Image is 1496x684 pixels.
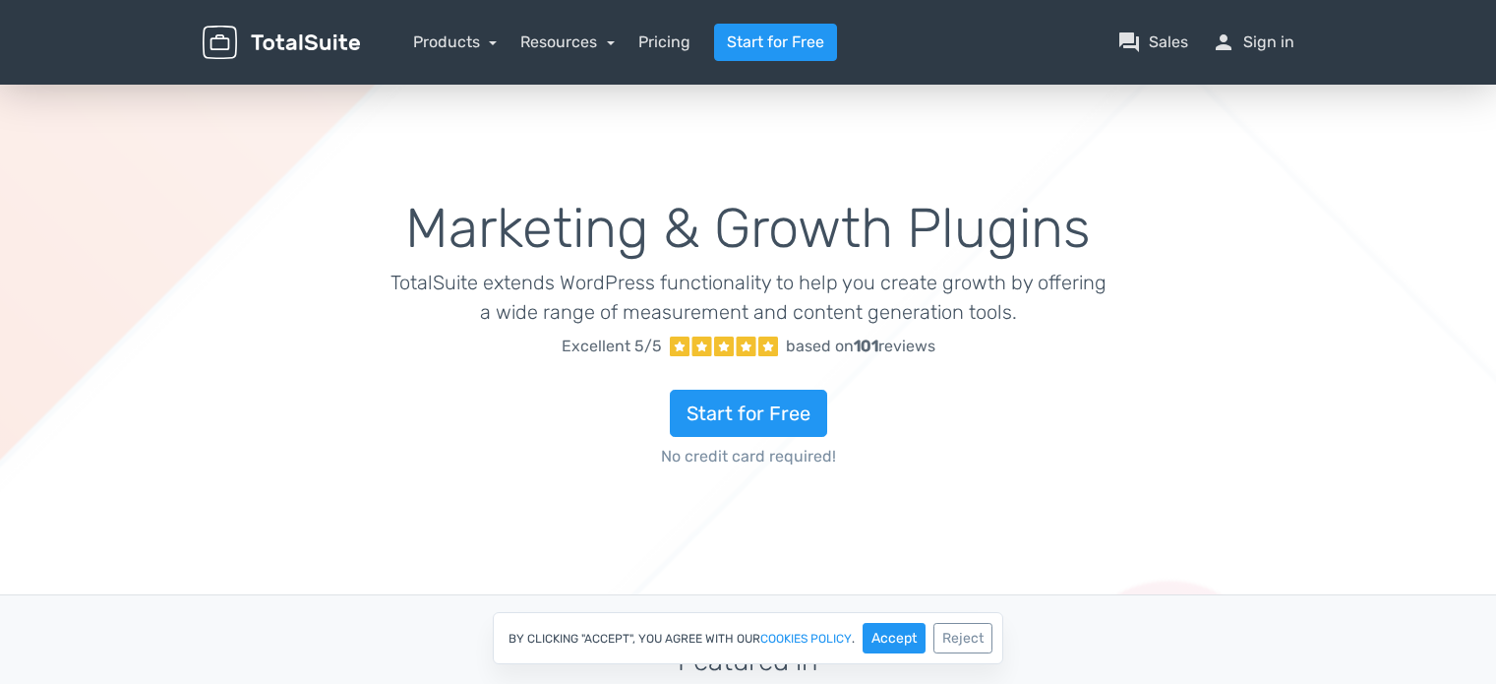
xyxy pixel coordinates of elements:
button: Accept [863,623,926,653]
a: Pricing [638,31,690,54]
span: person [1212,31,1235,54]
h3: Featured in [203,647,1294,677]
div: based on reviews [786,335,935,358]
h1: Marketing & Growth Plugins [389,199,1107,260]
span: question_answer [1117,31,1141,54]
a: Start for Free [670,390,827,437]
a: Resources [520,32,615,51]
span: No credit card required! [389,445,1107,468]
a: Start for Free [714,24,837,61]
a: cookies policy [760,633,852,645]
span: Excellent 5/5 [562,335,662,358]
a: personSign in [1212,31,1294,54]
img: TotalSuite for WordPress [203,26,360,60]
div: By clicking "Accept", you agree with our . [493,612,1003,664]
p: TotalSuite extends WordPress functionality to help you create growth by offering a wide range of ... [389,268,1107,327]
a: question_answerSales [1117,31,1188,54]
a: Excellent 5/5 based on101reviews [389,327,1107,366]
button: Reject [933,623,992,653]
strong: 101 [854,337,878,355]
a: Products [413,32,498,51]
